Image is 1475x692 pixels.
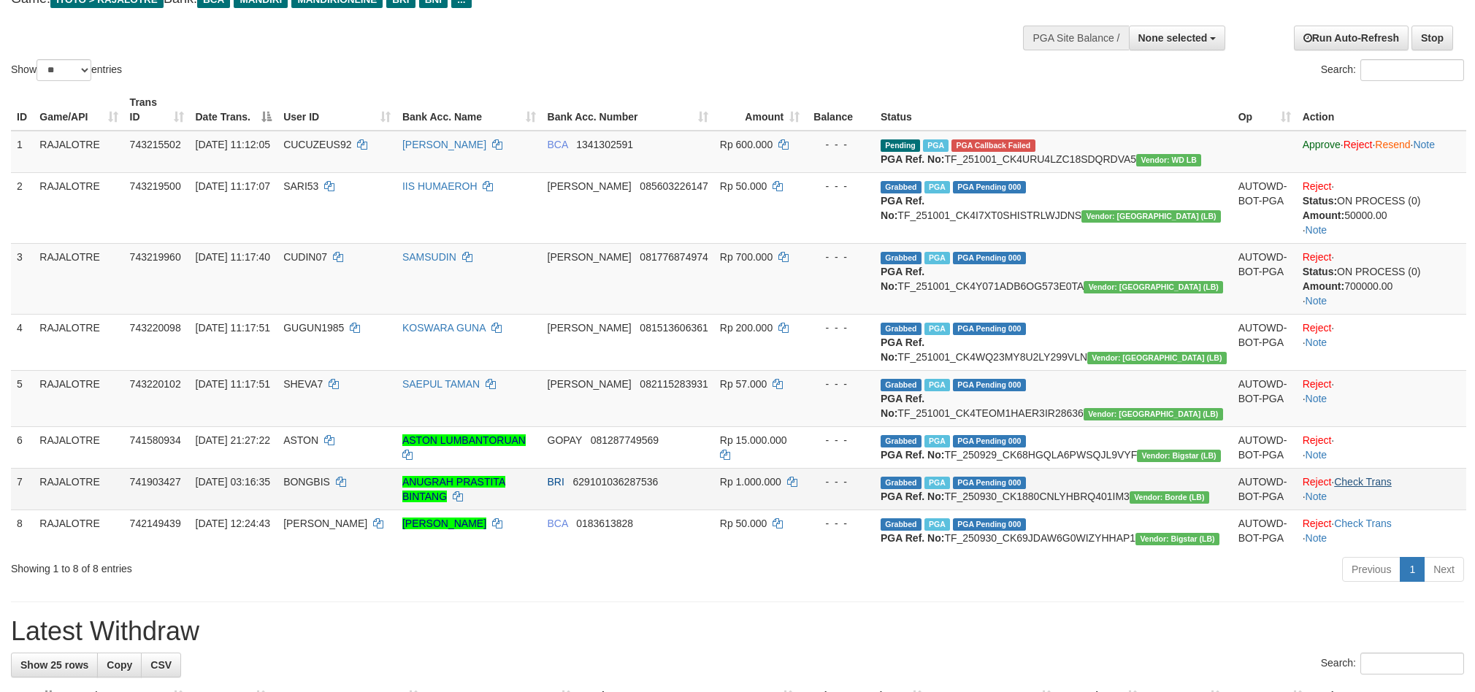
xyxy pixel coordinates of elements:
[1303,251,1332,263] a: Reject
[396,89,542,131] th: Bank Acc. Name: activate to sort column ascending
[34,89,123,131] th: Game/API: activate to sort column ascending
[953,181,1026,193] span: PGA Pending
[1084,408,1223,420] span: Vendor URL: https://dashboard.q2checkout.com/secure
[881,491,944,502] b: PGA Ref. No:
[402,518,486,529] a: [PERSON_NAME]
[1303,434,1332,446] a: Reject
[1233,89,1297,131] th: Op: activate to sort column ascending
[953,435,1026,447] span: PGA Pending
[1297,468,1466,510] td: · ·
[881,337,924,363] b: PGA Ref. No:
[875,510,1233,551] td: TF_250930_CK69JDAW6G0WIZYHHAP1
[953,477,1026,489] span: PGA Pending
[11,89,34,131] th: ID
[875,131,1233,173] td: TF_251001_CK4URU4LZC18SDQRDVA5
[190,89,278,131] th: Date Trans.: activate to sort column descending
[1297,314,1466,370] td: · ·
[277,89,396,131] th: User ID: activate to sort column ascending
[1233,314,1297,370] td: AUTOWD-BOT-PGA
[1321,653,1464,674] label: Search:
[640,378,708,390] span: Copy 082115283931 to clipboard
[1233,370,1297,426] td: AUTOWD-BOT-PGA
[720,518,767,529] span: Rp 50.000
[576,518,633,529] span: Copy 0183613828 to clipboard
[881,266,924,292] b: PGA Ref. No:
[881,139,920,152] span: Pending
[402,322,486,334] a: KOSWARA GUNA
[591,434,659,446] span: Copy 081287749569 to clipboard
[720,251,773,263] span: Rp 700.000
[881,323,922,335] span: Grabbed
[1233,426,1297,468] td: AUTOWD-BOT-PGA
[402,139,486,150] a: [PERSON_NAME]
[1294,26,1409,50] a: Run Auto-Refresh
[548,322,632,334] span: [PERSON_NAME]
[1297,426,1466,468] td: · ·
[1130,491,1209,504] span: Vendor URL: https://dashboard.q2checkout.com/secure
[576,139,633,150] span: Copy 1341302591 to clipboard
[130,139,181,150] span: 743215502
[283,139,351,150] span: CUCUZEUS92
[548,518,568,529] span: BCA
[283,180,318,192] span: SARI53
[875,89,1233,131] th: Status
[1411,26,1453,50] a: Stop
[1334,476,1392,488] a: Check Trans
[1233,243,1297,314] td: AUTOWD-BOT-PGA
[924,323,950,335] span: Marked by bbusavira
[881,181,922,193] span: Grabbed
[548,476,564,488] span: BRI
[875,314,1233,370] td: TF_251001_CK4WQ23MY8U2LY299VLN
[1303,264,1460,293] div: ON PROCESS (0) 700000.00
[573,476,659,488] span: Copy 629101036287536 to clipboard
[1321,59,1464,81] label: Search:
[1297,89,1466,131] th: Action
[1138,32,1208,44] span: None selected
[953,252,1026,264] span: PGA Pending
[1306,532,1327,544] a: Note
[924,252,950,264] span: Marked by bbusavira
[1297,370,1466,426] td: · ·
[1360,59,1464,81] input: Search:
[283,518,367,529] span: [PERSON_NAME]
[1081,210,1221,223] span: Vendor URL: https://dashboard.q2checkout.com/secure
[951,139,1035,152] span: PGA Error
[548,251,632,263] span: [PERSON_NAME]
[1413,139,1435,150] a: Note
[640,180,708,192] span: Copy 085603226147 to clipboard
[811,433,869,447] div: - - -
[640,322,708,334] span: Copy 081513606361 to clipboard
[548,378,632,390] span: [PERSON_NAME]
[720,180,767,192] span: Rp 50.000
[1303,193,1460,223] div: ON PROCESS (0) 50000.00
[1303,518,1332,529] a: Reject
[1233,468,1297,510] td: AUTOWD-BOT-PGA
[875,370,1233,426] td: TF_251001_CK4TEOM1HAER3IR28636
[548,180,632,192] span: [PERSON_NAME]
[805,89,875,131] th: Balance
[1306,449,1327,461] a: Note
[548,139,568,150] span: BCA
[1137,450,1221,462] span: Vendor URL: https://dashboard.q2checkout.com/secure
[1334,518,1392,529] a: Check Trans
[1297,510,1466,551] td: · ·
[720,434,787,446] span: Rp 15.000.000
[283,476,330,488] span: BONGBIS
[953,379,1026,391] span: PGA Pending
[720,378,767,390] span: Rp 57.000
[1303,476,1332,488] a: Reject
[953,323,1026,335] span: PGA Pending
[881,518,922,531] span: Grabbed
[283,378,323,390] span: SHEVA7
[1303,195,1337,207] b: Status:
[875,243,1233,314] td: TF_251001_CK4Y071ADB6OG573E0TA
[1342,557,1401,582] a: Previous
[1297,172,1466,243] td: · ·
[924,379,950,391] span: Marked by bbusavira
[11,131,34,173] td: 1
[720,322,773,334] span: Rp 200.000
[923,139,949,152] span: Marked by bbusavira
[1233,510,1297,551] td: AUTOWD-BOT-PGA
[11,59,122,81] label: Show entries
[881,449,944,461] b: PGA Ref. No:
